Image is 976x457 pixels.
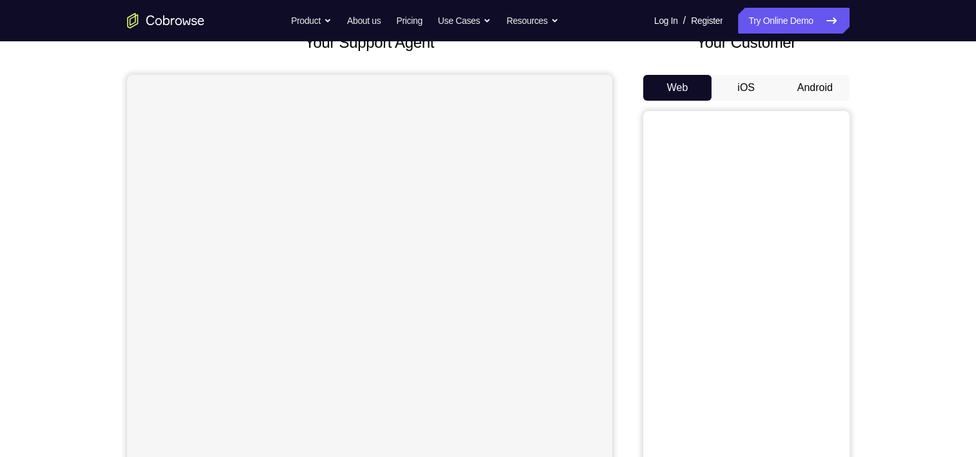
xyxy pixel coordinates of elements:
h2: Your Support Agent [127,31,612,54]
h2: Your Customer [643,31,850,54]
a: About us [347,8,381,34]
a: Try Online Demo [738,8,849,34]
span: / [683,13,686,28]
button: Android [781,75,850,101]
a: Pricing [396,8,422,34]
button: Product [291,8,332,34]
button: Web [643,75,712,101]
button: Resources [506,8,559,34]
a: Go to the home page [127,13,204,28]
button: iOS [712,75,781,101]
a: Register [691,8,722,34]
button: Use Cases [438,8,491,34]
a: Log In [654,8,678,34]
